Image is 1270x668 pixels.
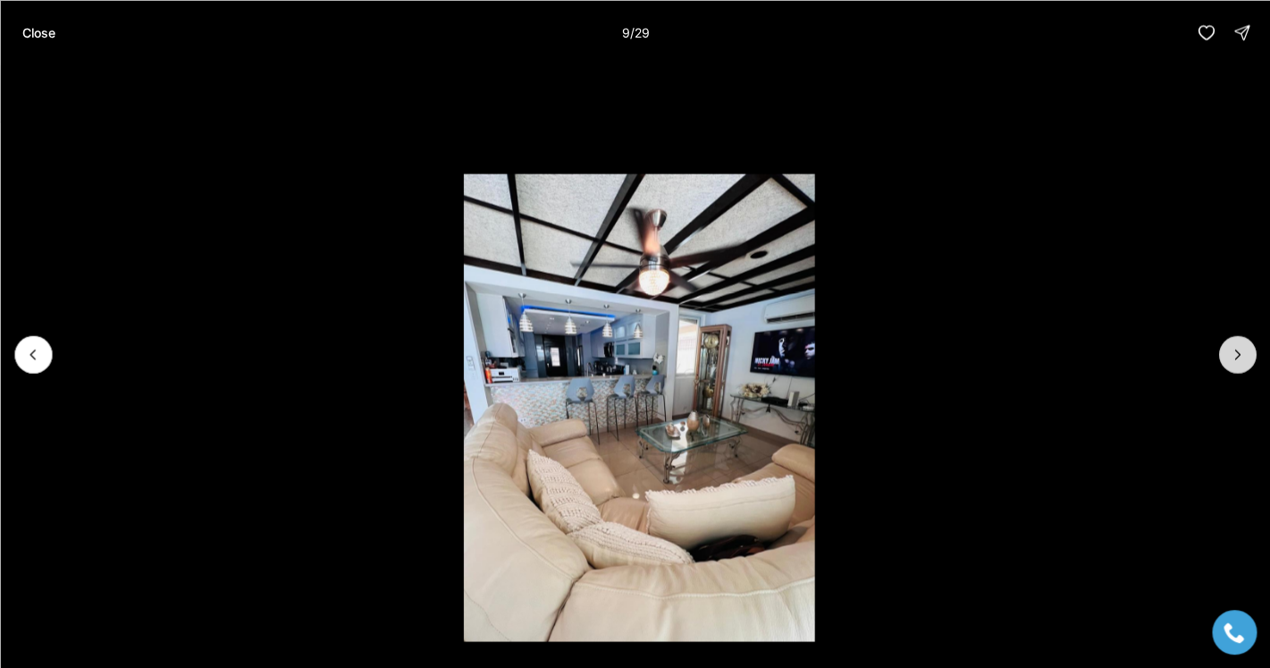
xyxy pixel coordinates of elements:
p: Close [21,25,55,39]
p: 9 / 29 [621,24,649,39]
button: Previous slide [14,335,52,373]
button: Next slide [1218,335,1256,373]
button: Close [11,14,65,50]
